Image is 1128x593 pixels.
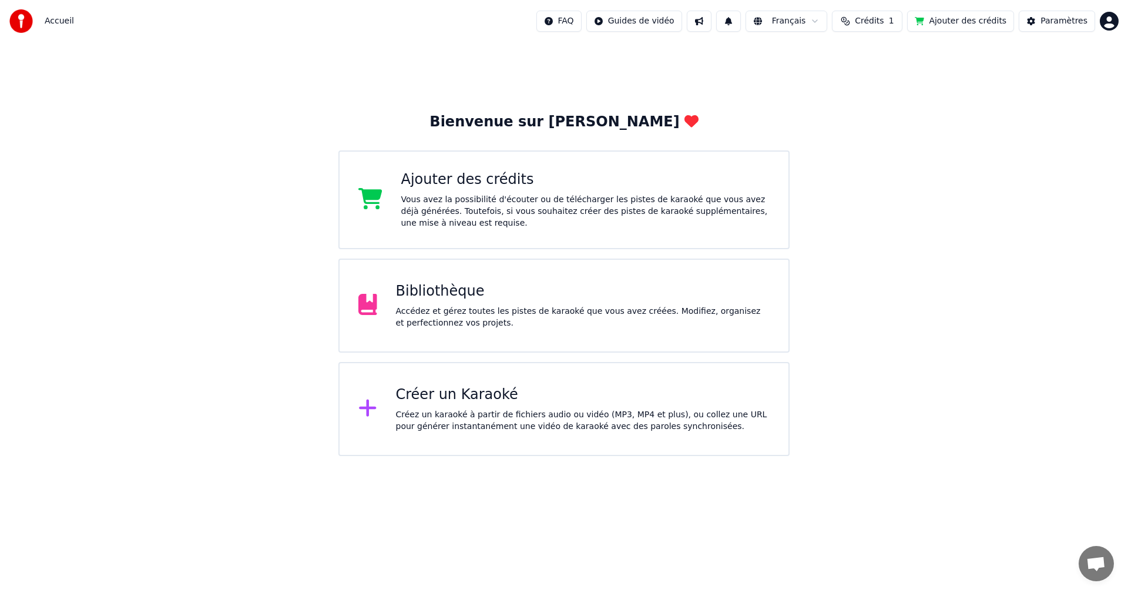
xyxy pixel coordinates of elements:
[907,11,1014,32] button: Ajouter des crédits
[1040,15,1087,27] div: Paramètres
[396,306,770,329] div: Accédez et gérez toutes les pistes de karaoké que vous avez créées. Modifiez, organisez et perfec...
[396,282,770,301] div: Bibliothèque
[396,386,770,404] div: Créer un Karaoké
[1019,11,1095,32] button: Paramètres
[401,194,770,229] div: Vous avez la possibilité d'écouter ou de télécharger les pistes de karaoké que vous avez déjà gén...
[429,113,698,132] div: Bienvenue sur [PERSON_NAME]
[855,15,884,27] span: Crédits
[396,409,770,433] div: Créez un karaoké à partir de fichiers audio ou vidéo (MP3, MP4 et plus), ou collez une URL pour g...
[45,15,74,27] span: Accueil
[586,11,682,32] button: Guides de vidéo
[401,170,770,189] div: Ajouter des crédits
[45,15,74,27] nav: breadcrumb
[1079,546,1114,581] a: Ouvrir le chat
[536,11,582,32] button: FAQ
[889,15,894,27] span: 1
[832,11,902,32] button: Crédits1
[9,9,33,33] img: youka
